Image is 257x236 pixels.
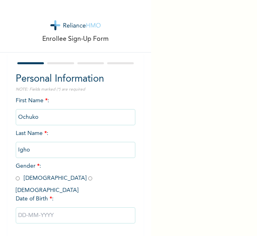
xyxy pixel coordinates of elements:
[16,72,136,86] h2: Personal Information
[16,207,136,223] input: DD-MM-YYYY
[16,98,136,120] span: First Name :
[16,142,136,158] input: Enter your last name
[16,163,96,193] span: Gender : [DEMOGRAPHIC_DATA] [DEMOGRAPHIC_DATA]
[50,20,101,30] img: logo
[16,195,54,203] span: Date of Birth :
[16,109,136,125] input: Enter your first name
[16,131,136,153] span: Last Name :
[16,86,136,93] p: NOTE: Fields marked (*) are required
[42,34,109,44] p: Enrollee Sign-Up Form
